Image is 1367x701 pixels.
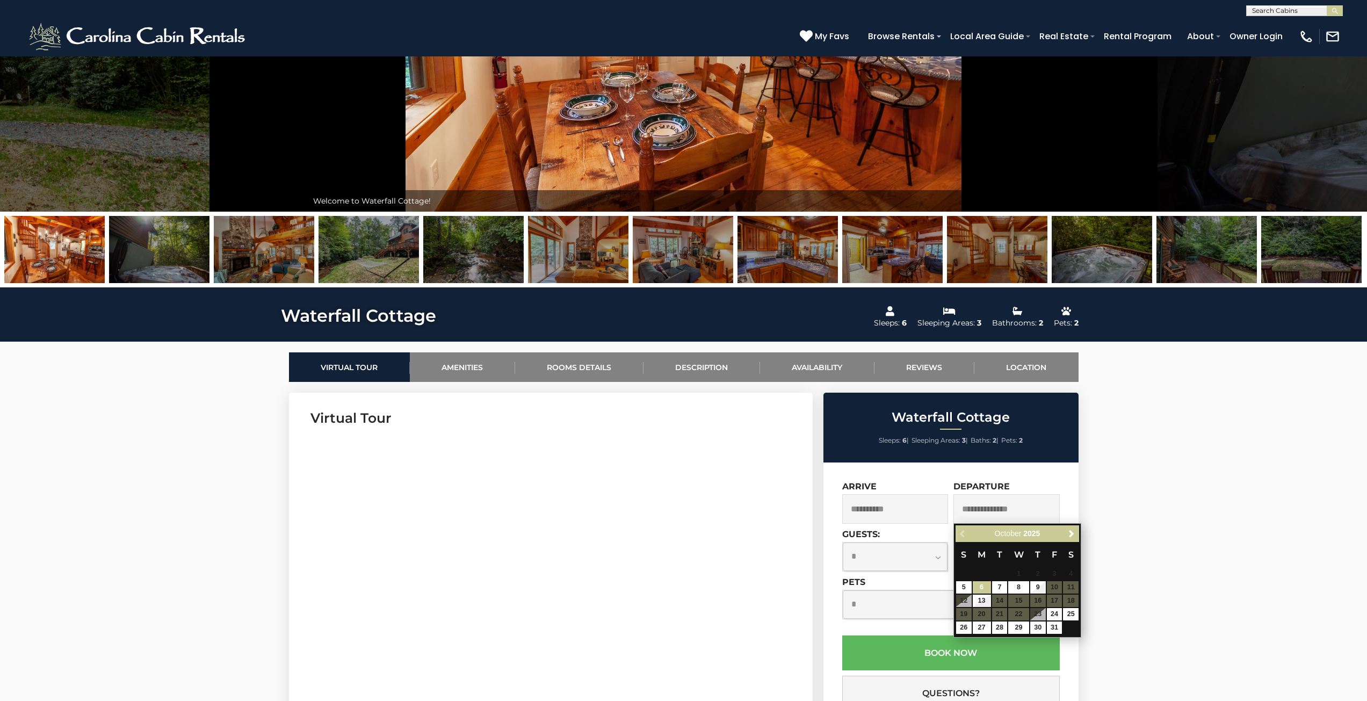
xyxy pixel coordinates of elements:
[1001,436,1017,444] span: Pets:
[961,550,966,560] span: Sunday
[1030,581,1046,594] a: 9
[842,481,877,492] label: Arrive
[1047,608,1062,620] a: 24
[1299,29,1314,44] img: phone-regular-white.png
[1261,216,1362,283] img: 163266586
[992,621,1008,634] a: 28
[1065,527,1078,540] a: Next
[289,352,410,382] a: Virtual Tour
[308,190,1060,212] div: Welcome to Waterfall Cottage!
[879,436,901,444] span: Sleeps:
[997,550,1002,560] span: Tuesday
[953,481,1010,492] label: Departure
[1068,550,1074,560] span: Saturday
[1030,621,1046,634] a: 30
[973,581,991,594] a: 6
[992,581,1008,594] a: 7
[842,635,1060,670] button: Book Now
[1098,27,1177,46] a: Rental Program
[1156,216,1257,283] img: 163266587
[423,216,524,283] img: 163266593
[971,433,999,447] li: |
[109,216,209,283] img: 165121168
[1023,529,1040,538] span: 2025
[842,216,943,283] img: 163266589
[214,216,314,283] img: 163266597
[1052,216,1152,283] img: 165121170
[4,216,105,283] img: 163266579
[528,216,628,283] img: 163266598
[27,20,250,53] img: White-1-2.png
[1030,568,1046,580] span: 2
[1008,581,1029,594] a: 8
[1052,550,1057,560] span: Friday
[945,27,1029,46] a: Local Area Guide
[1034,27,1094,46] a: Real Estate
[879,433,909,447] li: |
[410,352,515,382] a: Amenities
[973,595,991,607] a: 13
[310,409,791,428] h3: Virtual Tour
[1325,29,1340,44] img: mail-regular-white.png
[1047,568,1062,580] span: 3
[842,577,865,587] label: Pets
[971,436,991,444] span: Baths:
[515,352,643,382] a: Rooms Details
[956,581,972,594] a: 5
[815,30,849,43] span: My Favs
[956,621,972,634] a: 26
[643,352,760,382] a: Description
[1047,621,1062,634] a: 31
[826,410,1076,424] h2: Waterfall Cottage
[902,436,907,444] strong: 6
[947,216,1047,283] img: 163266588
[760,352,874,382] a: Availability
[1008,621,1029,634] a: 29
[1182,27,1219,46] a: About
[874,352,974,382] a: Reviews
[978,550,986,560] span: Monday
[995,529,1022,538] span: October
[319,216,419,283] img: 163266599
[633,216,733,283] img: 163266592
[974,352,1079,382] a: Location
[993,436,996,444] strong: 2
[737,216,838,283] img: 163266578
[1063,608,1079,620] a: 25
[800,30,852,44] a: My Favs
[842,529,880,539] label: Guests:
[912,436,960,444] span: Sleeping Areas:
[1014,550,1024,560] span: Wednesday
[973,621,991,634] a: 27
[1008,568,1029,580] span: 1
[1067,530,1076,538] span: Next
[912,433,968,447] li: |
[1224,27,1288,46] a: Owner Login
[1019,436,1023,444] strong: 2
[863,27,940,46] a: Browse Rentals
[962,436,966,444] strong: 3
[1035,550,1040,560] span: Thursday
